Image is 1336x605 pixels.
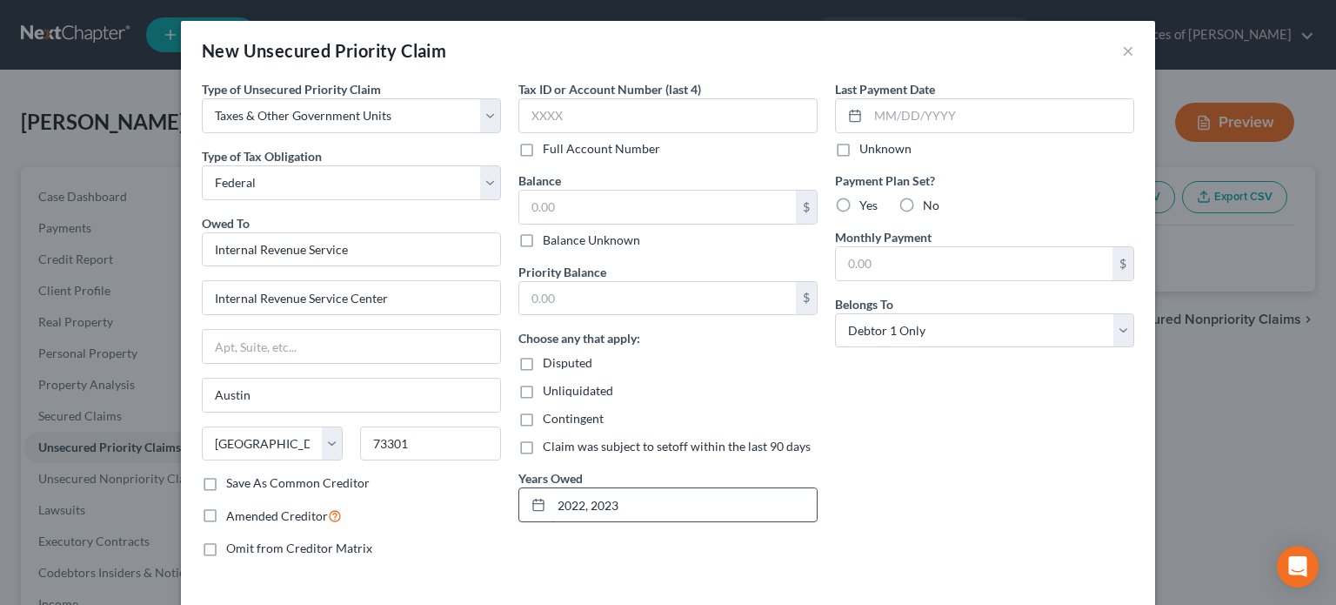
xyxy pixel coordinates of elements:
[543,439,811,454] span: Claim was subject to setoff within the last 90 days
[859,140,912,158] label: Unknown
[360,427,501,461] input: Enter zip...
[226,508,328,523] span: Amended Creditor
[203,330,500,363] input: Apt, Suite, etc...
[202,232,501,267] input: Search creditor by name...
[796,282,817,315] div: $
[1277,546,1319,588] div: Open Intercom Messenger
[202,216,250,231] span: Owed To
[518,171,561,190] label: Balance
[1112,247,1133,280] div: $
[923,198,939,212] span: No
[859,198,878,212] span: Yes
[518,80,701,98] label: Tax ID or Account Number (last 4)
[518,98,818,133] input: XXXX
[202,38,446,63] div: New Unsecured Priority Claim
[543,383,613,398] span: Unliquidated
[836,247,1112,280] input: 0.00
[518,329,640,347] label: Choose any that apply:
[202,82,381,97] span: Type of Unsecured Priority Claim
[203,281,500,314] input: Enter address...
[543,355,592,370] span: Disputed
[519,282,796,315] input: 0.00
[835,228,932,246] label: Monthly Payment
[518,469,583,487] label: Years Owed
[796,191,817,224] div: $
[203,379,500,412] input: Enter city...
[226,541,372,555] span: Omit from Creditor Matrix
[835,80,935,98] label: Last Payment Date
[868,99,1133,132] input: MM/DD/YYYY
[543,411,604,426] span: Contingent
[202,149,322,164] span: Type of Tax Obligation
[519,191,796,224] input: 0.00
[518,263,606,281] label: Priority Balance
[543,140,660,158] label: Full Account Number
[1122,40,1134,61] button: ×
[835,171,1134,190] label: Payment Plan Set?
[226,474,370,492] label: Save As Common Creditor
[835,297,893,312] span: Belongs To
[543,232,640,249] label: Balance Unknown
[551,488,817,521] input: --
